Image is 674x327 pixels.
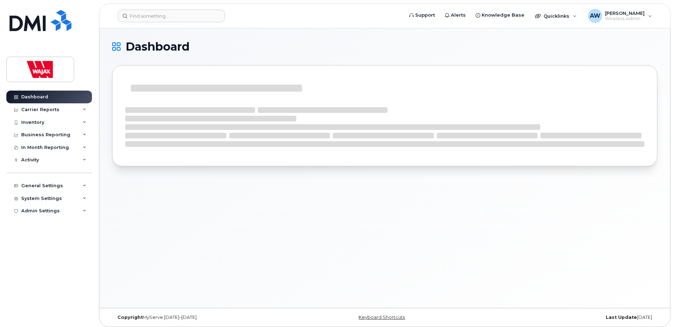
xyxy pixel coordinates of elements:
span: Dashboard [126,41,190,52]
strong: Copyright [117,315,143,320]
strong: Last Update [606,315,637,320]
div: MyServe [DATE]–[DATE] [112,315,294,320]
div: [DATE] [476,315,657,320]
a: Keyboard Shortcuts [359,315,405,320]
